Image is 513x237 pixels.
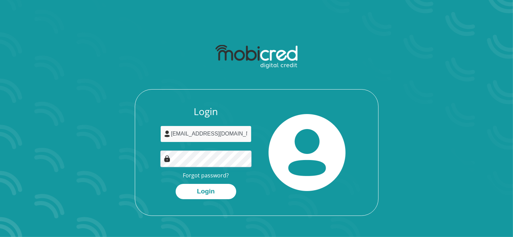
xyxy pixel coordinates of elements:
img: mobicred logo [215,45,298,69]
img: Image [164,155,171,162]
a: Forgot password? [183,172,229,179]
h3: Login [160,106,252,117]
input: Username [160,126,252,142]
button: Login [176,184,236,199]
img: user-icon image [164,130,171,137]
